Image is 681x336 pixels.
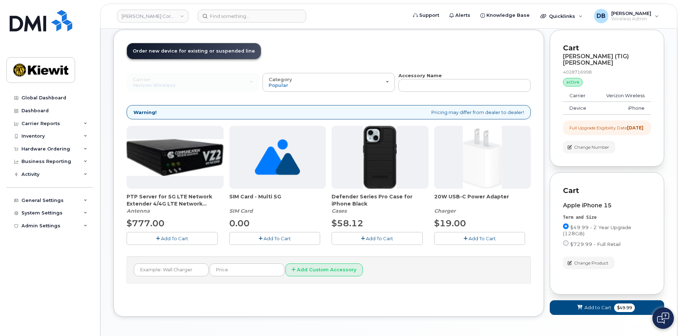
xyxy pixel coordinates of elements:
button: Add To Cart [229,232,320,244]
button: Add to Cart $49.99 [550,300,664,315]
a: Knowledge Base [475,8,535,23]
p: Cart [563,43,651,53]
button: Add To Cart [127,232,218,244]
div: SIM Card - Multi 5G [229,193,326,214]
span: Add to Cart [584,304,611,311]
div: 20W USB-C Power Adapter [434,193,531,214]
span: $49.99 - 2 Year Upgrade (128GB) [563,224,631,236]
span: [PERSON_NAME] [611,10,651,16]
span: Add To Cart [161,236,188,241]
img: defenderiphone14.png [363,126,397,189]
em: Cases [332,208,347,214]
div: 4028716998 [563,69,651,75]
strong: Warning! [133,109,157,116]
img: Open chat [657,312,669,324]
td: Device [563,102,595,115]
span: $729.99 - Full Retail [570,241,621,247]
span: 20W USB-C Power Adapter [434,193,531,207]
span: Quicklinks [549,13,575,19]
span: Knowledge Base [486,12,530,19]
em: Antenna [127,208,150,214]
td: Carrier [563,89,595,102]
img: Casa_Sysem.png [127,139,224,176]
div: Full Upgrade Eligibility Date [569,125,643,131]
span: $19.00 [434,218,466,228]
input: Price [210,263,284,276]
a: Support [408,8,444,23]
div: Term and Size [563,214,651,221]
span: Order new device for existing or suspended line [133,48,255,54]
span: Wireless Admin [611,16,651,22]
input: $729.99 - Full Retail [563,240,569,246]
span: PTP Server for 5G LTE Network Extender 4/4G LTE Network Extender 3 [127,193,224,207]
div: Defender Series Pro Case for iPhone Black [332,193,428,214]
div: Apple iPhone 15 [563,202,651,209]
div: Daniel Buffington [589,9,664,23]
span: Change Product [574,260,608,266]
span: $58.12 [332,218,363,228]
td: Verizon Wireless [595,89,651,102]
button: Change Number [563,141,615,153]
img: apple20w.jpg [463,126,502,189]
p: Cart [563,186,651,196]
input: Find something... [198,10,306,23]
span: 0.00 [229,218,250,228]
span: $49.99 [614,303,635,312]
button: Change Product [563,257,614,269]
span: Add To Cart [264,236,291,241]
strong: Accessory Name [398,73,442,78]
button: Add Custom Accessory [285,263,363,277]
em: Charger [434,208,456,214]
button: Add To Cart [434,232,525,244]
button: Category Popular [263,73,395,92]
div: active [563,78,583,87]
div: Quicklinks [535,9,588,23]
span: Defender Series Pro Case for iPhone Black [332,193,428,207]
span: $777.00 [127,218,165,228]
input: Example: Wall Charger [134,263,209,276]
span: SIM Card - Multi 5G [229,193,326,207]
span: DB [597,12,606,20]
div: [PERSON_NAME] (TIG) [PERSON_NAME] [563,53,651,66]
div: PTP Server for 5G LTE Network Extender 4/4G LTE Network Extender 3 [127,193,224,214]
a: Kiewit Corporation [117,10,188,23]
div: Pricing may differ from dealer to dealer! [127,105,531,120]
span: Support [419,12,439,19]
img: no_image_found-2caef05468ed5679b831cfe6fc140e25e0c280774317ffc20a367ab7fd17291e.png [255,126,300,189]
em: SIM Card [229,208,253,214]
strong: [DATE] [627,125,643,130]
span: Popular [269,82,288,88]
span: Add To Cart [366,236,393,241]
td: iPhone [595,102,651,115]
span: Change Number [574,144,609,150]
span: Add To Cart [469,236,496,241]
input: $49.99 - 2 Year Upgrade (128GB) [563,223,569,229]
span: Alerts [455,12,470,19]
span: Category [269,76,292,82]
button: Add To Cart [332,232,423,244]
a: Alerts [444,8,475,23]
